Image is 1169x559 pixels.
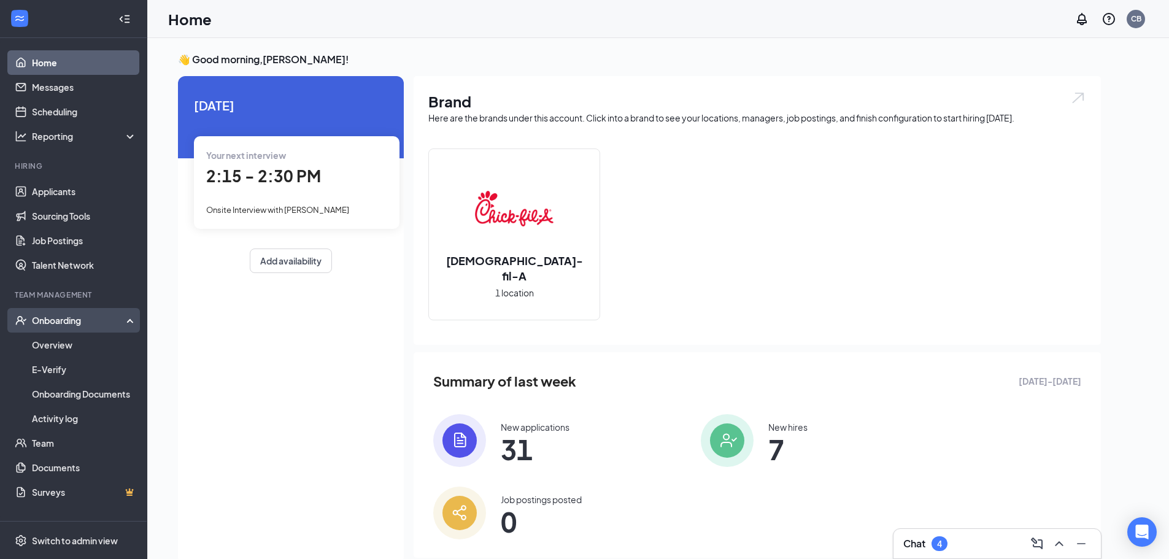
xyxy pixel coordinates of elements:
a: Scheduling [32,99,137,124]
div: New applications [501,421,569,433]
img: icon [701,414,754,467]
div: Switch to admin view [32,534,118,547]
div: New hires [768,421,808,433]
span: 31 [501,438,569,460]
a: Applicants [32,179,137,204]
a: Team [32,431,137,455]
a: Overview [32,333,137,357]
button: Minimize [1071,534,1091,553]
svg: Minimize [1074,536,1089,551]
a: SurveysCrown [32,480,137,504]
img: Chick-fil-A [475,169,554,248]
a: Home [32,50,137,75]
svg: UserCheck [15,314,27,326]
h3: Chat [903,537,925,550]
a: E-Verify [32,357,137,382]
svg: Analysis [15,130,27,142]
img: icon [433,487,486,539]
button: ChevronUp [1049,534,1069,553]
div: CB [1131,13,1141,24]
a: Documents [32,455,137,480]
svg: ChevronUp [1052,536,1067,551]
h1: Home [168,9,212,29]
svg: ComposeMessage [1030,536,1044,551]
span: Onsite Interview with [PERSON_NAME] [206,205,349,215]
svg: WorkstreamLogo [14,12,26,25]
button: Add availability [250,249,332,273]
span: [DATE] - [DATE] [1019,374,1081,388]
a: Sourcing Tools [32,204,137,228]
div: 4 [937,539,942,549]
div: Team Management [15,290,134,300]
span: 2:15 - 2:30 PM [206,166,321,186]
h2: [DEMOGRAPHIC_DATA]-fil-A [429,253,600,283]
h3: 👋 Good morning, [PERSON_NAME] ! [178,53,1101,66]
a: Onboarding Documents [32,382,137,406]
a: Activity log [32,406,137,431]
svg: Collapse [118,13,131,25]
a: Messages [32,75,137,99]
div: Hiring [15,161,134,171]
span: 0 [501,511,582,533]
span: Summary of last week [433,371,576,392]
div: Here are the brands under this account. Click into a brand to see your locations, managers, job p... [428,112,1086,124]
svg: Settings [15,534,27,547]
div: Reporting [32,130,137,142]
span: [DATE] [194,96,388,115]
img: icon [433,414,486,467]
svg: QuestionInfo [1101,12,1116,26]
svg: Notifications [1074,12,1089,26]
span: 1 location [495,286,534,299]
a: Talent Network [32,253,137,277]
a: Job Postings [32,228,137,253]
div: Job postings posted [501,493,582,506]
h1: Brand [428,91,1086,112]
div: Open Intercom Messenger [1127,517,1157,547]
div: Onboarding [32,314,126,326]
img: open.6027fd2a22e1237b5b06.svg [1070,91,1086,105]
button: ComposeMessage [1027,534,1047,553]
span: 7 [768,438,808,460]
span: Your next interview [206,150,286,161]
